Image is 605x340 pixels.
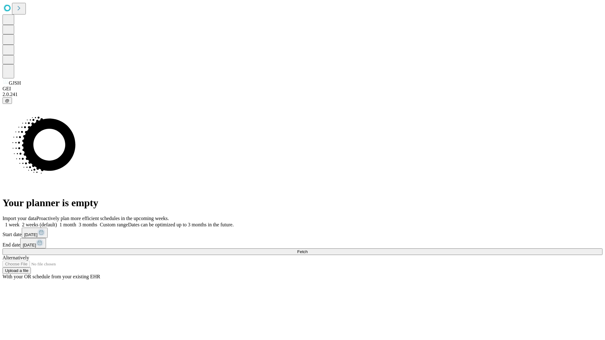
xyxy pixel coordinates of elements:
span: [DATE] [24,232,37,237]
div: End date [3,238,602,248]
span: Proactively plan more efficient schedules in the upcoming weeks. [37,216,169,221]
span: With your OR schedule from your existing EHR [3,274,100,279]
h1: Your planner is empty [3,197,602,209]
div: Start date [3,228,602,238]
span: 3 months [79,222,97,227]
button: [DATE] [20,238,46,248]
button: [DATE] [22,228,48,238]
span: 2 weeks (default) [22,222,57,227]
button: @ [3,97,12,104]
button: Upload a file [3,267,31,274]
span: 1 month [60,222,76,227]
span: GJSH [9,80,21,86]
span: Dates can be optimized up to 3 months in the future. [128,222,233,227]
span: [DATE] [23,243,36,247]
span: Alternatively [3,255,29,260]
span: Fetch [297,249,308,254]
span: Custom range [100,222,128,227]
div: 2.0.241 [3,92,602,97]
span: 1 week [5,222,20,227]
span: @ [5,98,9,103]
button: Fetch [3,248,602,255]
div: GEI [3,86,602,92]
span: Import your data [3,216,37,221]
